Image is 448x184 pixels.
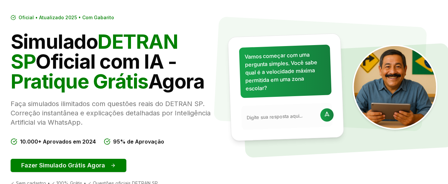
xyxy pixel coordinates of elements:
p: Vamos começar com uma pergunta simples. Você sabe qual é a velocidade máxima permitida em uma zon... [244,50,326,92]
span: 10.000+ Aprovados em 2024 [20,138,96,146]
p: Faça simulados ilimitados com questões reais do DETRAN SP. Correção instantânea e explicações det... [11,99,219,127]
span: Oficial • Atualizado 2025 • Com Gabarito [19,14,114,21]
span: 95% de Aprovação [113,138,164,146]
input: Digite sua resposta aqui... [246,112,316,121]
img: Tio Trânsito [352,45,437,130]
button: Fazer Simulado Grátis Agora [11,159,126,172]
span: DETRAN SP [11,30,178,73]
h1: Simulado Oficial com IA - Agora [11,31,219,91]
span: Pratique Grátis [11,69,148,93]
